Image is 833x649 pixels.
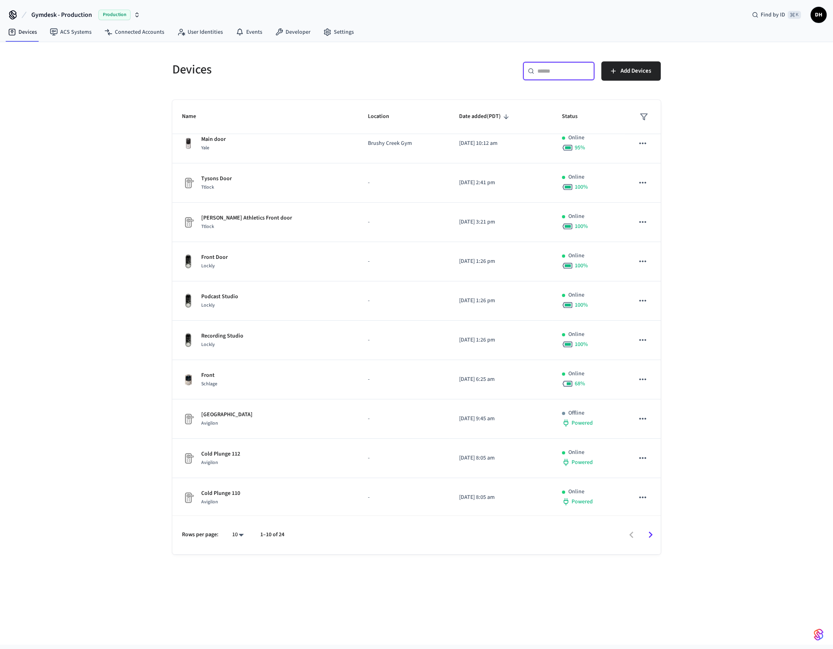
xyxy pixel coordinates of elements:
[182,254,195,269] img: Lockly Vision Lock, Front
[641,525,660,544] button: Go to next page
[459,257,543,266] p: [DATE] 1:26 pm
[368,415,440,423] p: -
[228,529,247,541] div: 10
[201,184,214,191] span: Ttlock
[182,491,195,504] img: Placeholder Lock Image
[201,214,292,222] p: [PERSON_NAME] Athletics Front door
[201,332,243,340] p: Recording Studio
[201,262,215,269] span: Lockly
[201,144,209,151] span: Yale
[568,330,584,339] p: Online
[201,459,218,466] span: Avigilon
[98,25,171,39] a: Connected Accounts
[317,25,360,39] a: Settings
[459,336,543,344] p: [DATE] 1:26 pm
[575,301,588,309] span: 100 %
[201,489,240,498] p: Cold Plunge 110
[368,375,440,384] p: -
[201,371,217,380] p: Front
[368,454,440,462] p: -
[368,493,440,502] p: -
[459,375,543,384] p: [DATE] 6:25 am
[201,411,253,419] p: [GEOGRAPHIC_DATA]
[575,144,585,152] span: 95 %
[182,110,206,123] span: Name
[172,90,661,517] table: sticky table
[201,293,238,301] p: Podcast Studio
[368,257,440,266] p: -
[182,137,195,150] img: Yale Assure Touchscreen Wifi Smart Lock, Satin Nickel, Front
[182,216,195,229] img: Placeholder Lock Image
[201,253,228,262] p: Front Door
[601,61,661,81] button: Add Devices
[269,25,317,39] a: Developer
[811,8,826,22] span: DH
[201,223,214,230] span: Ttlock
[368,218,440,226] p: -
[201,380,217,387] span: Schlage
[229,25,269,39] a: Events
[98,10,131,20] span: Production
[575,380,585,388] span: 68 %
[572,498,593,506] span: Powered
[201,420,218,427] span: Avigilon
[43,25,98,39] a: ACS Systems
[562,110,588,123] span: Status
[621,66,651,76] span: Add Devices
[31,10,92,20] span: Gymdesk - Production
[745,8,807,22] div: Find by ID⌘ K
[368,110,400,123] span: Location
[459,297,543,305] p: [DATE] 1:26 pm
[171,25,229,39] a: User Identities
[368,336,440,344] p: -
[568,370,584,378] p: Online
[788,11,801,19] span: ⌘ K
[201,175,232,183] p: Tysons Door
[459,493,543,502] p: [DATE] 8:05 am
[182,332,195,348] img: Lockly Vision Lock, Front
[459,179,543,187] p: [DATE] 2:41 pm
[459,218,543,226] p: [DATE] 3:21 pm
[568,291,584,299] p: Online
[201,302,215,309] span: Lockly
[572,458,593,466] span: Powered
[182,531,218,539] p: Rows per page:
[201,135,226,144] p: Main door
[2,25,43,39] a: Devices
[568,212,584,221] p: Online
[182,293,195,308] img: Lockly Vision Lock, Front
[761,11,785,19] span: Find by ID
[459,139,543,148] p: [DATE] 10:12 am
[568,134,584,142] p: Online
[201,498,218,505] span: Avigilon
[568,252,584,260] p: Online
[568,409,584,417] p: Offline
[459,415,543,423] p: [DATE] 9:45 am
[814,628,823,641] img: SeamLogoGradient.69752ec5.svg
[368,139,440,148] p: Brushy Creek Gym
[201,450,240,458] p: Cold Plunge 112
[575,183,588,191] span: 100 %
[172,61,412,78] h5: Devices
[368,179,440,187] p: -
[568,173,584,181] p: Online
[572,419,593,427] span: Powered
[182,452,195,465] img: Placeholder Lock Image
[201,341,215,348] span: Lockly
[182,413,195,425] img: Placeholder Lock Image
[575,340,588,348] span: 100 %
[182,177,195,189] img: Placeholder Lock Image
[368,297,440,305] p: -
[575,222,588,230] span: 100 %
[182,373,195,386] img: Schlage Sense Smart Deadbolt with Camelot Trim, Front
[459,110,511,123] span: Date added(PDT)
[568,448,584,457] p: Online
[459,454,543,462] p: [DATE] 8:05 am
[260,531,284,539] p: 1–10 of 24
[575,262,588,270] span: 100 %
[568,488,584,496] p: Online
[811,7,827,23] button: DH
